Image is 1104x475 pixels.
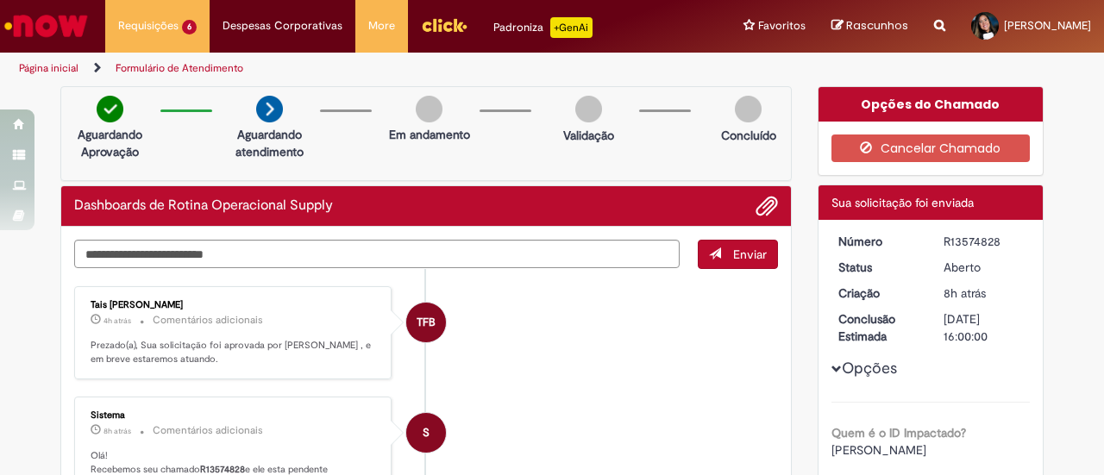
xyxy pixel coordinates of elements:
[831,425,966,441] b: Quem é o ID Impactado?
[118,17,179,34] span: Requisições
[825,284,931,302] dt: Criação
[19,61,78,75] a: Página inicial
[406,413,446,453] div: System
[2,9,91,43] img: ServiceNow
[575,96,602,122] img: img-circle-grey.png
[223,17,342,34] span: Despesas Corporativas
[735,96,762,122] img: img-circle-grey.png
[944,284,1024,302] div: 29/09/2025 07:59:08
[74,240,680,268] textarea: Digite sua mensagem aqui...
[756,195,778,217] button: Adicionar anexos
[758,17,806,34] span: Favoritos
[831,134,1031,162] button: Cancelar Chamado
[944,285,986,301] span: 8h atrás
[550,17,593,38] p: +GenAi
[831,195,974,210] span: Sua solicitação foi enviada
[733,247,767,262] span: Enviar
[825,233,931,250] dt: Número
[228,126,311,160] p: Aguardando atendimento
[103,316,131,326] span: 4h atrás
[153,313,263,328] small: Comentários adicionais
[493,17,593,38] div: Padroniza
[944,310,1024,345] div: [DATE] 16:00:00
[103,426,131,436] span: 8h atrás
[698,240,778,269] button: Enviar
[846,17,908,34] span: Rascunhos
[831,18,908,34] a: Rascunhos
[944,259,1024,276] div: Aberto
[91,339,378,366] p: Prezado(a), Sua solicitação foi aprovada por [PERSON_NAME] , e em breve estaremos atuando.
[153,423,263,438] small: Comentários adicionais
[182,20,197,34] span: 6
[91,300,378,310] div: Tais [PERSON_NAME]
[1004,18,1091,33] span: [PERSON_NAME]
[103,426,131,436] time: 29/09/2025 07:59:23
[831,442,926,458] span: [PERSON_NAME]
[103,316,131,326] time: 29/09/2025 12:18:31
[721,127,776,144] p: Concluído
[825,259,931,276] dt: Status
[406,303,446,342] div: Tais Folhadella Barbosa Bellagamba
[368,17,395,34] span: More
[74,198,333,214] h2: Dashboards de Rotina Operacional Supply Histórico de tíquete
[116,61,243,75] a: Formulário de Atendimento
[417,302,436,343] span: TFB
[389,126,470,143] p: Em andamento
[421,12,467,38] img: click_logo_yellow_360x200.png
[944,285,986,301] time: 29/09/2025 07:59:08
[91,410,378,421] div: Sistema
[423,412,430,453] span: S
[97,96,123,122] img: check-circle-green.png
[944,233,1024,250] div: R13574828
[13,53,723,84] ul: Trilhas de página
[563,127,614,144] p: Validação
[819,87,1044,122] div: Opções do Chamado
[416,96,442,122] img: img-circle-grey.png
[68,126,152,160] p: Aguardando Aprovação
[825,310,931,345] dt: Conclusão Estimada
[256,96,283,122] img: arrow-next.png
